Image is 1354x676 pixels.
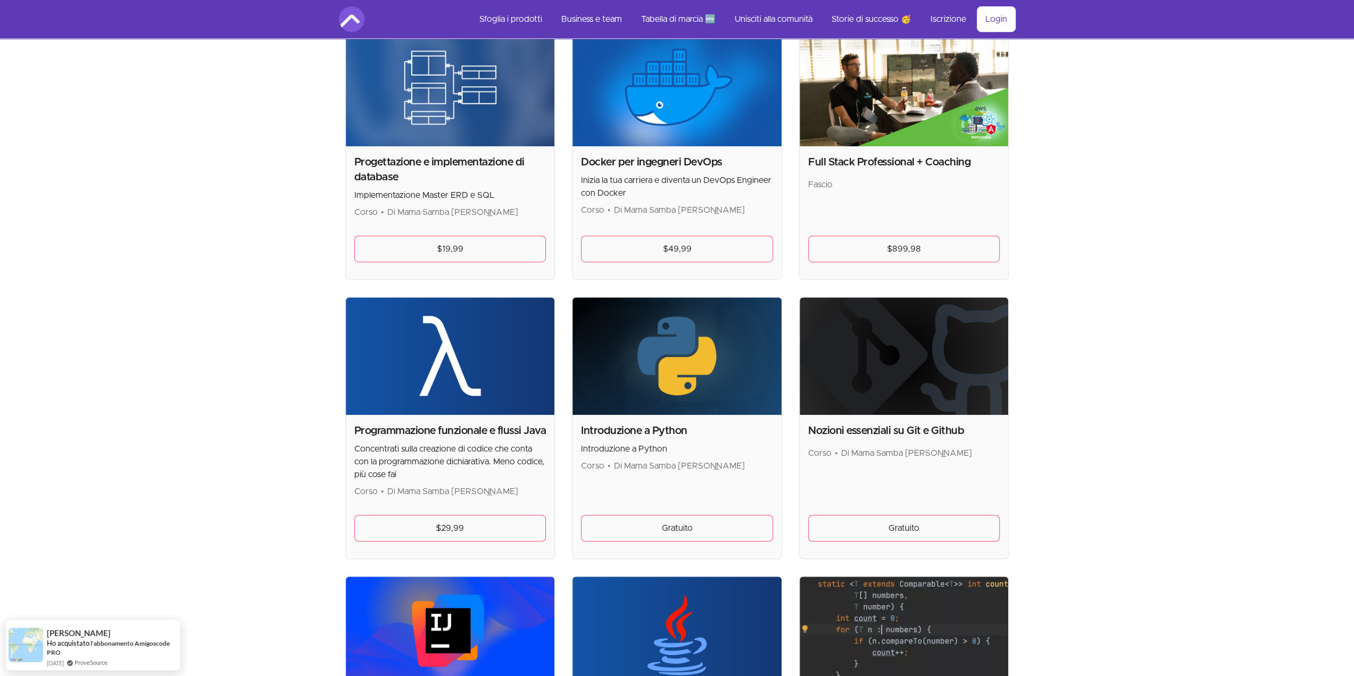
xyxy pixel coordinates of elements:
[47,628,111,638] font: [PERSON_NAME]
[581,462,604,470] font: Corso
[387,487,518,496] font: Di Mama Samba [PERSON_NAME]
[581,157,722,168] font: Docker per ingegneri DevOps
[835,449,838,457] font: •
[800,29,1009,146] img: Immagine del prodotto per Full Stack Professional + Coaching
[735,15,812,23] font: Unisciti alla comunità
[608,462,611,470] font: •
[354,487,378,496] font: Corso
[823,6,920,32] a: Storie di successo 🥳
[581,445,667,453] font: Introduzione a Python
[354,425,546,436] font: Programmazione funzionale e flussi Java
[74,659,107,666] font: ProveSource
[346,29,555,146] img: Immagine del prodotto per la progettazione e l'implementazione del database
[74,658,107,667] a: ProveSource
[581,515,773,541] a: Gratuito
[800,297,1009,415] img: Immagine del prodotto per Git e Github Essentials
[808,157,970,168] font: Full Stack Professional + Coaching
[661,524,692,532] font: Gratuito
[887,245,921,253] font: $899,98
[808,180,833,189] font: Fascio
[977,6,1016,32] a: Login
[9,628,43,662] img: immagine di notifica di prova sociale di Provesource
[614,206,745,214] font: Di Mama Samba [PERSON_NAME]
[662,245,691,253] font: $49,99
[354,515,546,541] a: $29,99
[471,6,551,32] a: Sfoglia i prodotti
[354,191,494,199] font: Implementazione Master ERD e SQL
[47,639,89,647] font: Ho acquistato
[346,297,555,415] img: Immagine del prodotto per programmazione funzionale e flussi Java
[726,6,821,32] a: Unisciti alla comunità
[471,6,1016,32] nav: Principale
[808,449,832,457] font: Corso
[339,6,364,32] img: Logo Amigoscode
[572,29,782,146] img: Immagine del prodotto per Docker per ingegneri DevOps
[47,660,64,666] font: [DATE]
[581,425,687,436] font: Introduzione a Python
[931,15,966,23] font: Iscrizione
[581,206,604,214] font: Corso
[354,157,525,182] font: Progettazione e implementazione di database
[922,6,975,32] a: Iscrizione
[381,208,384,216] font: •
[641,15,716,23] font: Tabella di marcia 🆕
[381,487,384,496] font: •
[47,639,170,656] a: l'abbonamento Amigoscode PRO
[354,208,378,216] font: Corso
[888,524,919,532] font: Gratuito
[354,445,544,479] font: Concentrati sulla creazione di codice che conta con la programmazione dichiarativa. Meno codice, ...
[572,297,782,415] img: Immagine del prodotto per iniziare con Python
[479,15,542,23] font: Sfoglia i prodotti
[808,515,1000,541] a: Gratuito
[633,6,724,32] a: Tabella di marcia 🆕
[808,425,964,436] font: Nozioni essenziali su Git e Github
[608,206,611,214] font: •
[581,176,771,197] font: Inizia la tua carriera e diventa un DevOps Engineer con Docker
[553,6,630,32] a: Business e team
[561,15,622,23] font: Business e team
[436,524,464,532] font: $29,99
[614,462,745,470] font: Di Mama Samba [PERSON_NAME]
[354,236,546,262] a: $19,99
[437,245,463,253] font: $19,99
[808,236,1000,262] a: $899,98
[581,236,773,262] a: $49,99
[387,208,518,216] font: Di Mama Samba [PERSON_NAME]
[832,15,911,23] font: Storie di successo 🥳
[841,449,972,457] font: Di Mama Samba [PERSON_NAME]
[985,15,1007,23] font: Login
